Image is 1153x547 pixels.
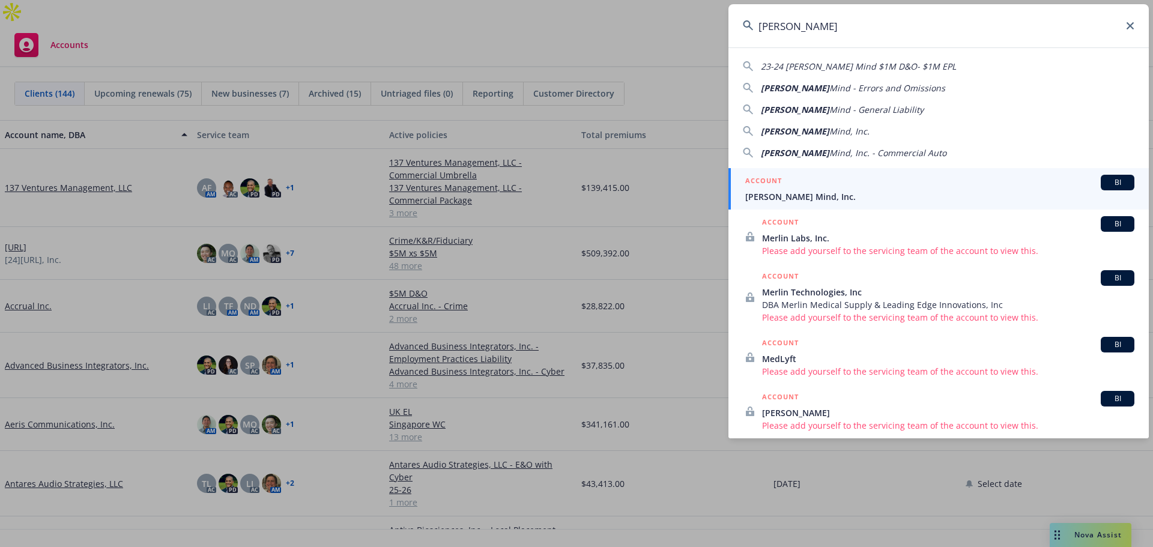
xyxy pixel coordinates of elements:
span: Please add yourself to the servicing team of the account to view this. [762,311,1134,324]
h5: ACCOUNT [762,270,799,285]
span: BI [1106,177,1130,188]
span: [PERSON_NAME] [761,104,829,115]
span: BI [1106,393,1130,404]
span: 23-24 [PERSON_NAME] Mind $1M D&O- $1M EPL [761,61,956,72]
span: BI [1106,219,1130,229]
h5: ACCOUNT [762,391,799,405]
span: [PERSON_NAME] [761,82,829,94]
span: Mind, Inc. [829,125,870,137]
span: DBA Merlin Medical Supply & Leading Edge Innovations, Inc [762,298,1134,311]
a: ACCOUNTBIMerlin Technologies, IncDBA Merlin Medical Supply & Leading Edge Innovations, IncPlease ... [728,264,1149,330]
span: Merlin Labs, Inc. [762,232,1134,244]
a: ACCOUNTBIMedLyftPlease add yourself to the servicing team of the account to view this. [728,330,1149,384]
span: Mind - Errors and Omissions [829,82,945,94]
h5: ACCOUNT [745,175,782,189]
h5: ACCOUNT [762,216,799,231]
span: [PERSON_NAME] [762,406,1134,419]
span: MedLyft [762,352,1134,365]
span: [PERSON_NAME] Mind, Inc. [745,190,1134,203]
a: ACCOUNTBI[PERSON_NAME]Please add yourself to the servicing team of the account to view this. [728,384,1149,438]
span: [PERSON_NAME] [761,147,829,159]
span: Please add yourself to the servicing team of the account to view this. [762,365,1134,378]
span: BI [1106,273,1130,283]
span: BI [1106,339,1130,350]
span: Please add yourself to the servicing team of the account to view this. [762,419,1134,432]
a: ACCOUNTBI[PERSON_NAME] Mind, Inc. [728,168,1149,210]
span: Mind - General Liability [829,104,924,115]
span: [PERSON_NAME] [761,125,829,137]
span: Please add yourself to the servicing team of the account to view this. [762,244,1134,257]
span: Mind, Inc. - Commercial Auto [829,147,946,159]
input: Search... [728,4,1149,47]
span: Merlin Technologies, Inc [762,286,1134,298]
a: ACCOUNTBIMerlin Labs, Inc.Please add yourself to the servicing team of the account to view this. [728,210,1149,264]
h5: ACCOUNT [762,337,799,351]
